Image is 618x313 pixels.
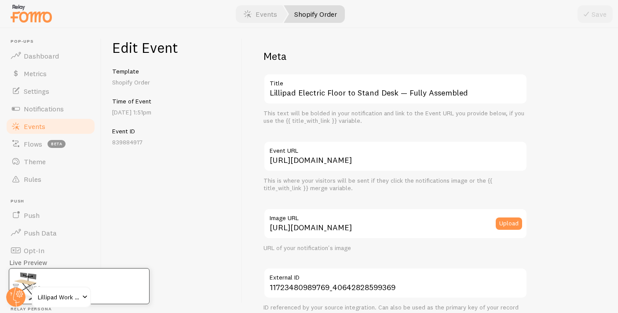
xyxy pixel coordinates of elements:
[112,97,231,105] h5: Time of Event
[24,246,44,255] span: Opt-In
[11,306,96,312] span: Relay Persona
[24,69,47,78] span: Metrics
[11,199,96,204] span: Push
[5,224,96,242] a: Push Data
[263,49,527,63] h2: Meta
[24,228,57,237] span: Push Data
[112,127,231,135] h5: Event ID
[112,108,231,117] p: [DATE] 1:51pm
[24,283,41,291] span: Inline
[263,268,527,283] label: External ID
[24,175,41,184] span: Rules
[11,39,96,44] span: Pop-ups
[24,52,59,60] span: Dashboard
[263,74,527,88] label: Title
[5,135,96,153] a: Flows beta
[5,65,96,82] a: Metrics
[24,104,64,113] span: Notifications
[5,242,96,259] a: Opt-In
[263,141,527,156] label: Event URL
[24,122,45,131] span: Events
[32,287,91,308] a: Lillipad Work Solutions
[24,140,42,148] span: Flows
[5,170,96,188] a: Rules
[5,82,96,100] a: Settings
[5,278,96,296] a: Inline
[24,87,49,96] span: Settings
[5,153,96,170] a: Theme
[496,217,522,230] button: Upload
[5,118,96,135] a: Events
[263,244,527,252] div: URL of your notification's image
[38,292,80,302] span: Lillipad Work Solutions
[263,177,527,192] div: This is where your visitors will be sent if they click the notifications image or the {{ title_wi...
[263,208,527,223] label: Image URL
[112,39,231,57] h1: Edit Event
[5,100,96,118] a: Notifications
[112,78,231,87] p: Shopify Order
[263,110,527,125] div: This text will be bolded in your notification and link to the Event URL you provide below, if you...
[9,2,53,25] img: fomo-relay-logo-orange.svg
[5,47,96,65] a: Dashboard
[48,140,66,148] span: beta
[24,211,40,220] span: Push
[112,138,231,147] p: 839884917
[24,157,46,166] span: Theme
[5,206,96,224] a: Push
[112,67,231,75] h5: Template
